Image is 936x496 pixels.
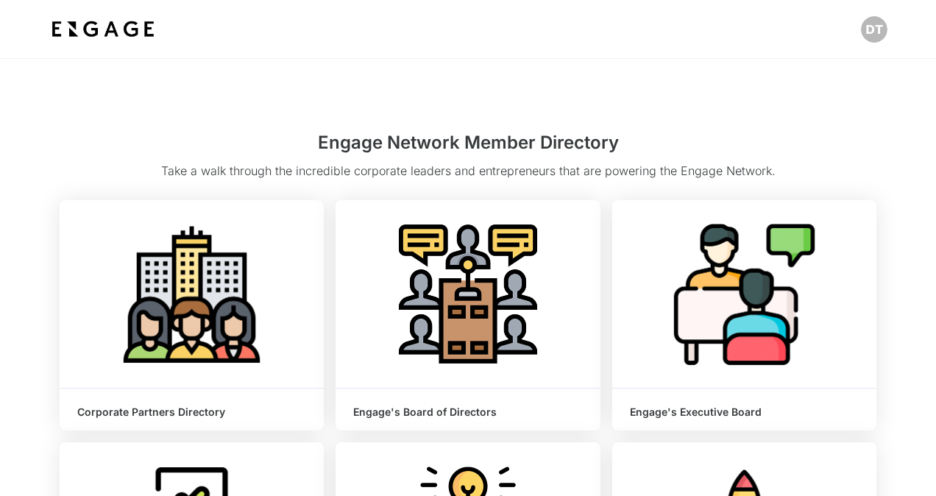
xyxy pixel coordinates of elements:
[861,16,887,43] button: Open profile menu
[60,162,876,188] p: Take a walk through the incredible corporate leaders and entrepreneurs that are powering the Enga...
[77,406,306,419] h6: Corporate Partners Directory
[353,406,582,419] h6: Engage's Board of Directors
[861,16,887,43] img: Profile picture of David Torres
[630,406,859,419] h6: Engage's Executive Board
[60,130,876,162] h2: Engage Network Member Directory
[49,16,157,43] img: bdf1fb74-1727-4ba0-a5bd-bc74ae9fc70b.jpeg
